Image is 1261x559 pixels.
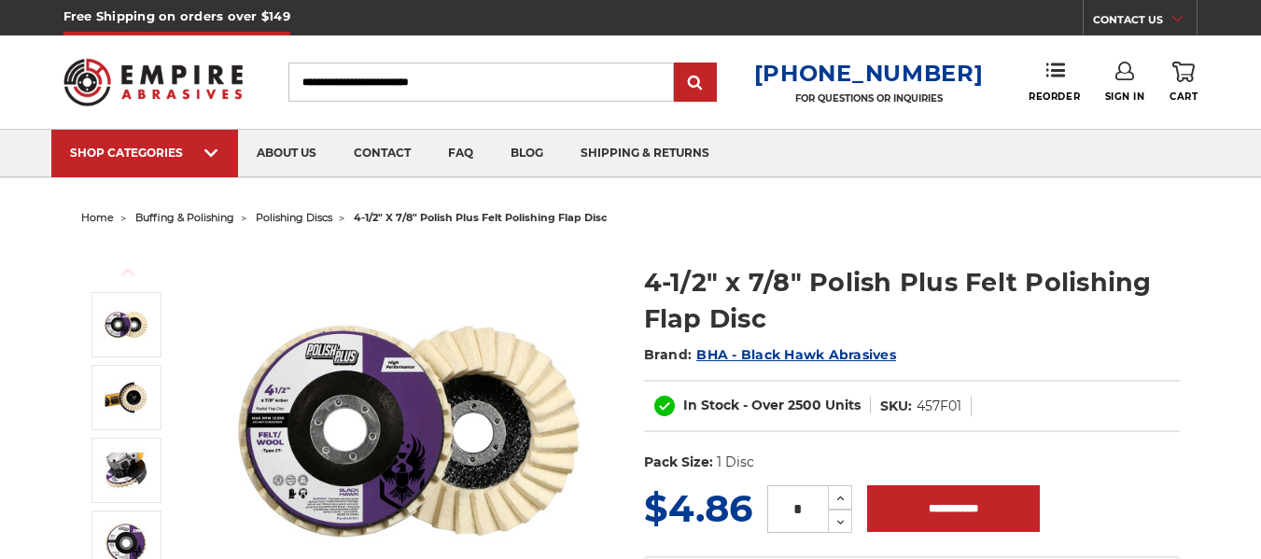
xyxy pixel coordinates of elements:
a: CONTACT US [1093,9,1197,35]
span: 4-1/2" x 7/8" polish plus felt polishing flap disc [354,211,608,224]
span: - Over [743,397,784,413]
span: $4.86 [644,485,752,531]
input: Submit [677,64,714,102]
a: buffing & polishing [135,211,234,224]
span: Brand: [644,346,693,363]
button: Previous [105,252,150,292]
img: angle grinder buffing flap disc [103,447,149,494]
a: about us [238,130,335,177]
p: FOR QUESTIONS OR INQUIRIES [754,92,984,105]
a: BHA - Black Hawk Abrasives [696,346,896,363]
a: shipping & returns [562,130,728,177]
span: Reorder [1029,91,1080,103]
span: In Stock [683,397,739,413]
a: faq [429,130,492,177]
div: SHOP CATEGORIES [70,146,219,160]
dt: Pack Size: [644,453,713,472]
h1: 4-1/2" x 7/8" Polish Plus Felt Polishing Flap Disc [644,264,1180,337]
img: Empire Abrasives [63,47,243,117]
dd: 1 Disc [717,453,754,472]
a: Reorder [1029,62,1080,102]
dt: SKU: [880,397,912,416]
img: buffing and polishing felt flap disc [103,301,149,348]
dd: 457F01 [917,397,961,416]
span: Units [825,397,861,413]
a: [PHONE_NUMBER] [754,60,984,87]
span: 2500 [788,397,821,413]
a: blog [492,130,562,177]
img: felt flap disc for angle grinder [103,374,149,421]
a: contact [335,130,429,177]
a: polishing discs [256,211,332,224]
a: home [81,211,114,224]
a: Cart [1170,62,1198,103]
span: Cart [1170,91,1198,103]
span: Sign In [1105,91,1145,103]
